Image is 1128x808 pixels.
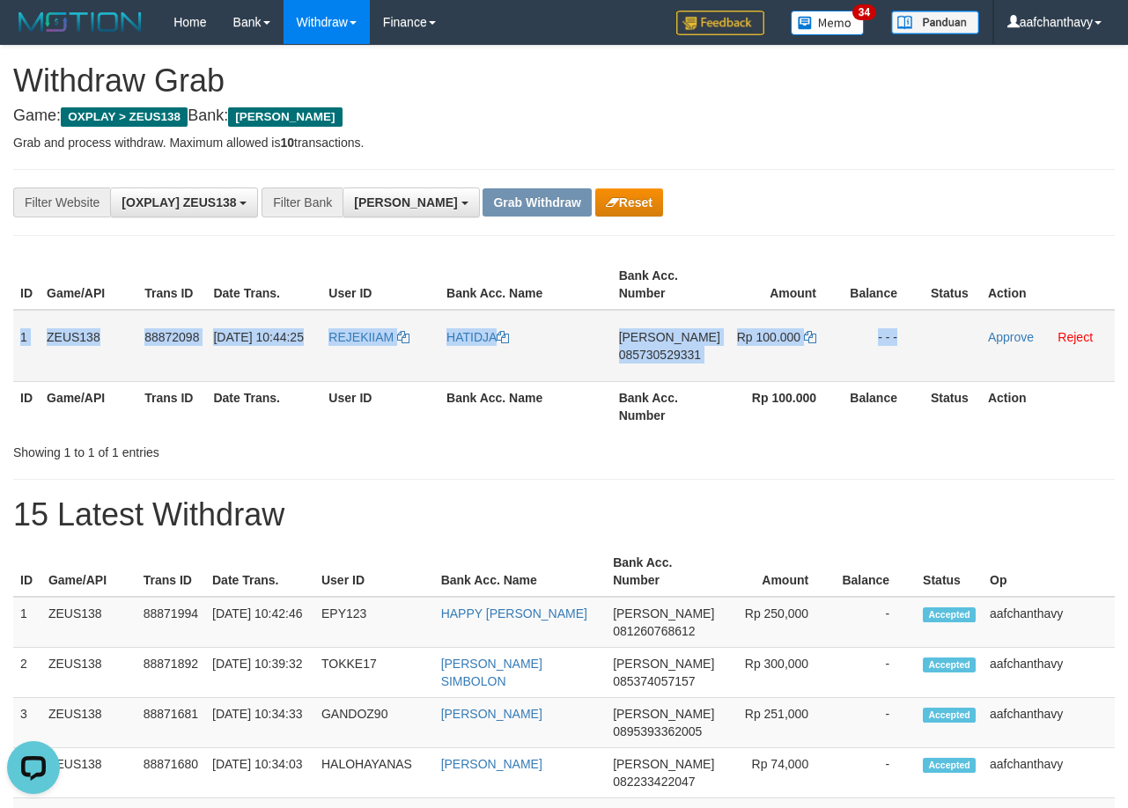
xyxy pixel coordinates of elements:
td: aafchanthavy [983,698,1115,748]
a: [PERSON_NAME] SIMBOLON [441,657,542,688]
th: Bank Acc. Name [439,260,612,310]
td: aafchanthavy [983,648,1115,698]
a: HAPPY [PERSON_NAME] [441,606,587,621]
th: Game/API [41,547,136,597]
td: 88871681 [136,698,205,748]
span: [PERSON_NAME] [613,757,714,771]
th: Balance [843,260,924,310]
th: Status [924,260,981,310]
th: User ID [314,547,434,597]
h4: Game: Bank: [13,107,1115,125]
th: Game/API [40,381,137,431]
a: [PERSON_NAME] [441,757,542,771]
th: Rp 100.000 [727,381,843,431]
th: User ID [321,381,439,431]
span: Copy 081260768612 to clipboard [613,624,695,638]
td: 88871892 [136,648,205,698]
th: Trans ID [137,381,206,431]
td: Rp 300,000 [721,648,835,698]
span: Accepted [923,758,976,773]
th: Bank Acc. Name [434,547,607,597]
td: 88871680 [136,748,205,798]
h1: 15 Latest Withdraw [13,497,1115,533]
span: Copy 085374057157 to clipboard [613,674,695,688]
button: Open LiveChat chat widget [7,7,60,60]
td: [DATE] 10:42:46 [205,597,314,648]
th: Balance [843,381,924,431]
td: Rp 250,000 [721,597,835,648]
img: MOTION_logo.png [13,9,147,35]
th: ID [13,381,40,431]
th: Trans ID [137,260,206,310]
button: Grab Withdraw [483,188,591,217]
td: Rp 251,000 [721,698,835,748]
td: aafchanthavy [983,748,1115,798]
td: ZEUS138 [41,597,136,648]
td: 1 [13,597,41,648]
th: Game/API [40,260,137,310]
th: Op [983,547,1115,597]
span: [DATE] 10:44:25 [213,330,303,344]
td: [DATE] 10:39:32 [205,648,314,698]
td: aafchanthavy [983,597,1115,648]
div: Filter Website [13,187,110,217]
span: Rp 100.000 [737,330,800,344]
td: - [835,648,916,698]
span: [PERSON_NAME] [613,606,714,621]
a: HATIDJA [446,330,509,344]
td: GANDOZ90 [314,698,434,748]
a: Approve [988,330,1034,344]
span: 34 [852,4,876,20]
th: Status [916,547,983,597]
td: [DATE] 10:34:03 [205,748,314,798]
th: Trans ID [136,547,205,597]
span: [PERSON_NAME] [228,107,342,127]
th: Bank Acc. Number [606,547,721,597]
a: Copy 100000 to clipboard [804,330,816,344]
span: Accepted [923,607,976,622]
th: Amount [727,260,843,310]
td: 1 [13,310,40,382]
img: panduan.png [891,11,979,34]
p: Grab and process withdraw. Maximum allowed is transactions. [13,134,1115,151]
span: Accepted [923,657,976,672]
strong: 10 [280,136,294,150]
span: [PERSON_NAME] [613,707,714,721]
th: ID [13,260,40,310]
td: HALOHAYANAS [314,748,434,798]
td: 3 [13,698,41,748]
a: [PERSON_NAME] [441,707,542,721]
a: Reject [1058,330,1093,344]
th: Bank Acc. Number [612,381,727,431]
th: Bank Acc. Name [439,381,612,431]
div: Showing 1 to 1 of 1 entries [13,437,457,461]
span: [OXPLAY] ZEUS138 [122,195,236,209]
th: Action [981,260,1115,310]
th: Action [981,381,1115,431]
th: Bank Acc. Number [612,260,727,310]
button: [OXPLAY] ZEUS138 [110,187,258,217]
span: Copy 082233422047 to clipboard [613,775,695,789]
th: User ID [321,260,439,310]
span: [PERSON_NAME] [354,195,457,209]
td: - [835,698,916,748]
th: Amount [721,547,835,597]
td: - - - [843,310,924,382]
td: Rp 74,000 [721,748,835,798]
img: Feedback.jpg [676,11,764,35]
span: 88872098 [144,330,199,344]
span: [PERSON_NAME] [613,657,714,671]
th: Date Trans. [205,547,314,597]
td: [DATE] 10:34:33 [205,698,314,748]
span: Accepted [923,708,976,723]
td: 2 [13,648,41,698]
td: ZEUS138 [41,748,136,798]
button: [PERSON_NAME] [343,187,479,217]
th: Status [924,381,981,431]
span: REJEKIIAM [328,330,394,344]
td: ZEUS138 [41,698,136,748]
div: Filter Bank [262,187,343,217]
th: ID [13,547,41,597]
a: REJEKIIAM [328,330,409,344]
td: ZEUS138 [40,310,137,382]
